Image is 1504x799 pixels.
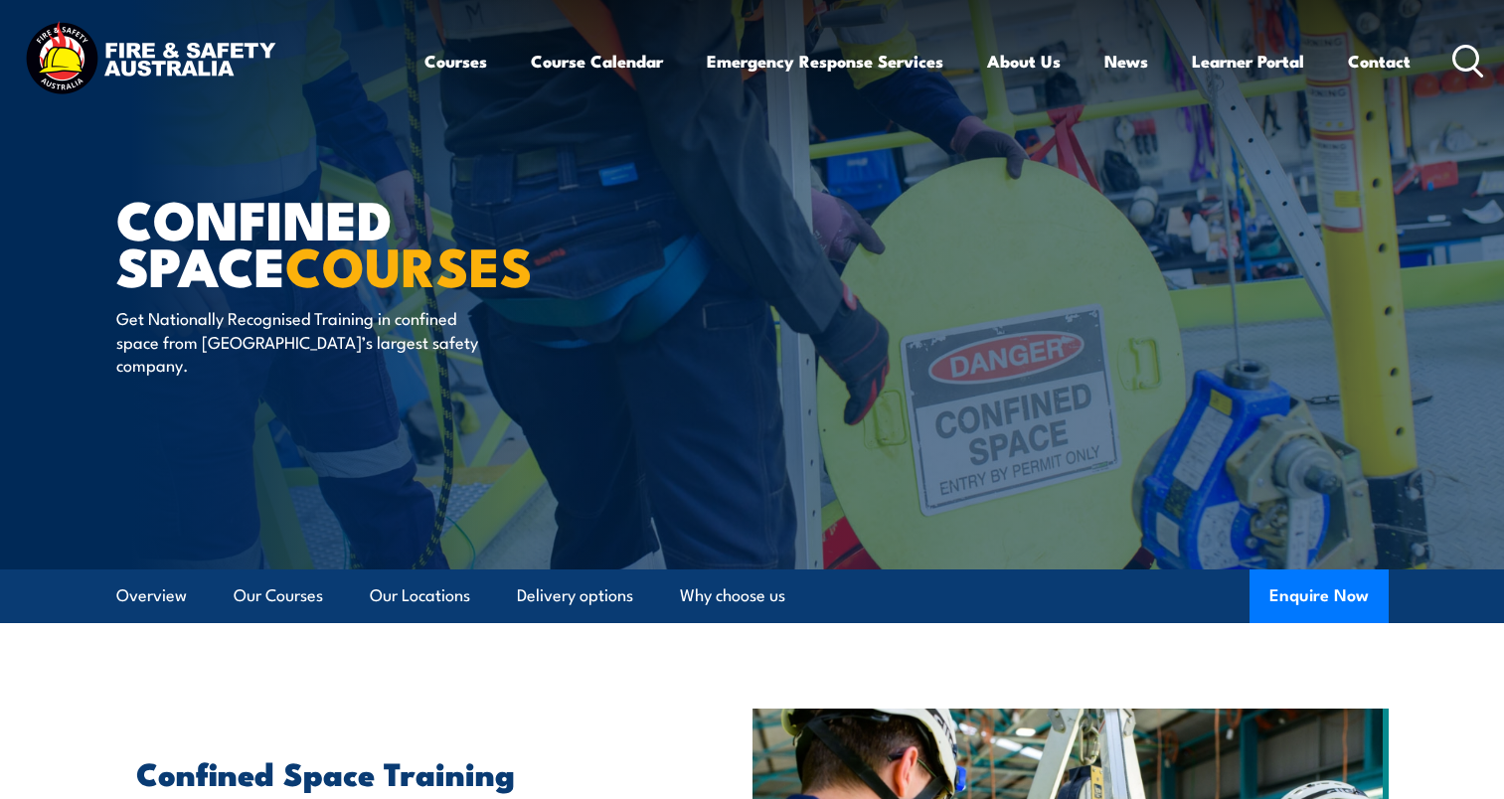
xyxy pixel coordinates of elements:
[116,569,187,622] a: Overview
[1250,569,1389,623] button: Enquire Now
[285,223,533,305] strong: COURSES
[517,569,633,622] a: Delivery options
[136,758,661,786] h2: Confined Space Training
[1348,35,1411,87] a: Contact
[234,569,323,622] a: Our Courses
[1104,35,1148,87] a: News
[116,195,607,287] h1: Confined Space
[987,35,1061,87] a: About Us
[1192,35,1304,87] a: Learner Portal
[424,35,487,87] a: Courses
[116,306,479,376] p: Get Nationally Recognised Training in confined space from [GEOGRAPHIC_DATA]’s largest safety comp...
[707,35,943,87] a: Emergency Response Services
[531,35,663,87] a: Course Calendar
[370,569,470,622] a: Our Locations
[680,569,785,622] a: Why choose us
